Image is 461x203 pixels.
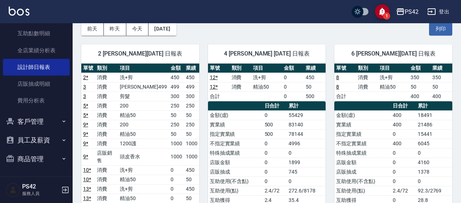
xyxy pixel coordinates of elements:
[169,165,184,175] td: 0
[95,175,118,184] td: 消費
[334,129,391,139] td: 指定實業績
[118,92,169,101] td: 剪髮
[95,73,118,82] td: 消費
[304,92,326,101] td: 500
[263,186,287,195] td: 2.4/72
[3,42,70,59] a: 全店業績分析表
[287,101,326,111] th: 累計
[126,22,149,36] button: 今天
[90,50,191,57] span: 2 [PERSON_NAME][DATE] 日報表
[391,158,416,167] td: 0
[6,183,20,197] img: Person
[287,110,326,120] td: 55429
[3,59,70,76] a: 設計師日報表
[95,139,118,148] td: 消費
[287,148,326,158] td: 0
[184,101,199,110] td: 250
[263,110,287,120] td: 0
[184,110,199,120] td: 50
[251,82,282,92] td: 精油50
[391,129,416,139] td: 0
[304,82,326,92] td: 50
[334,186,391,195] td: 互助使用(點)
[431,92,452,101] td: 400
[118,148,169,165] td: 頭皮香水
[431,82,452,92] td: 50
[83,84,86,90] a: 3
[208,92,230,101] td: 合計
[343,50,444,57] span: 6 [PERSON_NAME][DATE] 日報表
[334,110,391,120] td: 金額(虛)
[169,92,184,101] td: 300
[393,4,421,19] button: PS42
[169,148,184,165] td: 1000
[230,82,252,92] td: 消費
[95,92,118,101] td: 消費
[391,148,416,158] td: 0
[282,92,304,101] td: 0
[169,101,184,110] td: 250
[3,92,70,109] a: 費用分析表
[217,50,317,57] span: 4 [PERSON_NAME] [DATE] 日報表
[169,110,184,120] td: 50
[208,110,263,120] td: 金額(虛)
[104,22,126,36] button: 昨天
[118,64,169,73] th: 項目
[391,186,416,195] td: 2.4/72
[263,167,287,176] td: 0
[391,139,416,148] td: 400
[208,186,263,195] td: 互助使用(點)
[287,139,326,148] td: 4996
[184,120,199,129] td: 250
[336,74,339,80] a: 8
[81,64,95,73] th: 單號
[184,139,199,148] td: 1000
[95,194,118,203] td: 消費
[208,139,263,148] td: 不指定實業績
[118,175,169,184] td: 精油50
[287,120,326,129] td: 83140
[391,110,416,120] td: 400
[304,73,326,82] td: 450
[169,82,184,92] td: 499
[169,194,184,203] td: 0
[184,92,199,101] td: 300
[356,64,378,73] th: 類別
[169,120,184,129] td: 250
[263,120,287,129] td: 500
[208,176,263,186] td: 互助使用(不含點)
[334,139,391,148] td: 不指定實業績
[378,82,409,92] td: 精油50
[251,64,282,73] th: 項目
[251,73,282,82] td: 洗+剪
[334,176,391,186] td: 互助使用(不含點)
[208,64,230,73] th: 單號
[334,158,391,167] td: 店販金額
[282,73,304,82] td: 0
[3,112,70,131] button: 客戶管理
[429,22,452,36] button: 列印
[208,129,263,139] td: 指定實業績
[356,73,378,82] td: 消費
[184,184,199,194] td: 450
[287,176,326,186] td: 0
[208,120,263,129] td: 實業績
[118,101,169,110] td: 200
[208,148,263,158] td: 特殊抽成業績
[169,64,184,73] th: 金額
[391,167,416,176] td: 0
[95,129,118,139] td: 消費
[416,167,452,176] td: 1378
[230,73,252,82] td: 消費
[118,110,169,120] td: 精油50
[334,120,391,129] td: 實業績
[263,148,287,158] td: 0
[391,176,416,186] td: 0
[169,129,184,139] td: 50
[263,101,287,111] th: 日合計
[118,139,169,148] td: 1200護
[416,186,452,195] td: 92.3/2769
[334,92,356,101] td: 合計
[169,175,184,184] td: 0
[416,139,452,148] td: 6045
